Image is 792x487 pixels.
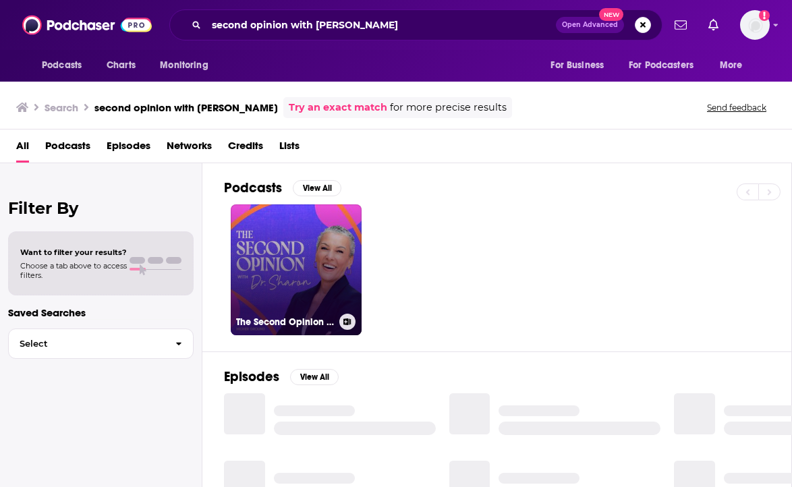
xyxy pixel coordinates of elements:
span: Logged in as AutumnKatie [740,10,770,40]
span: Podcasts [42,56,82,75]
a: Podcasts [45,135,90,163]
span: Open Advanced [562,22,618,28]
h3: Search [45,101,78,114]
button: Open AdvancedNew [556,17,624,33]
span: More [720,56,743,75]
a: EpisodesView All [224,368,339,385]
span: For Podcasters [629,56,694,75]
h3: second opinion with [PERSON_NAME] [94,101,278,114]
svg: Add a profile image [759,10,770,21]
a: Charts [98,53,144,78]
a: Networks [167,135,212,163]
span: for more precise results [390,100,507,115]
button: open menu [620,53,713,78]
span: Select [9,339,165,348]
button: View All [290,369,339,385]
a: Episodes [107,135,150,163]
a: Lists [279,135,300,163]
span: Charts [107,56,136,75]
span: Monitoring [160,56,208,75]
img: User Profile [740,10,770,40]
a: PodcastsView All [224,179,341,196]
div: Search podcasts, credits, & more... [169,9,662,40]
button: Show profile menu [740,10,770,40]
button: Send feedback [703,102,770,113]
input: Search podcasts, credits, & more... [206,14,556,36]
button: Select [8,328,194,359]
p: Saved Searches [8,306,194,319]
span: Choose a tab above to access filters. [20,261,127,280]
a: Try an exact match [289,100,387,115]
a: Credits [228,135,263,163]
h3: The Second Opinion with [PERSON_NAME] [236,316,334,328]
a: The Second Opinion with [PERSON_NAME] [231,204,362,335]
button: open menu [541,53,621,78]
a: Show notifications dropdown [669,13,692,36]
span: New [599,8,623,21]
h2: Filter By [8,198,194,218]
button: open menu [32,53,99,78]
img: Podchaser - Follow, Share and Rate Podcasts [22,12,152,38]
button: open menu [150,53,225,78]
button: View All [293,180,341,196]
a: All [16,135,29,163]
button: open menu [710,53,760,78]
h2: Episodes [224,368,279,385]
span: For Business [550,56,604,75]
h2: Podcasts [224,179,282,196]
span: Want to filter your results? [20,248,127,257]
a: Show notifications dropdown [703,13,724,36]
